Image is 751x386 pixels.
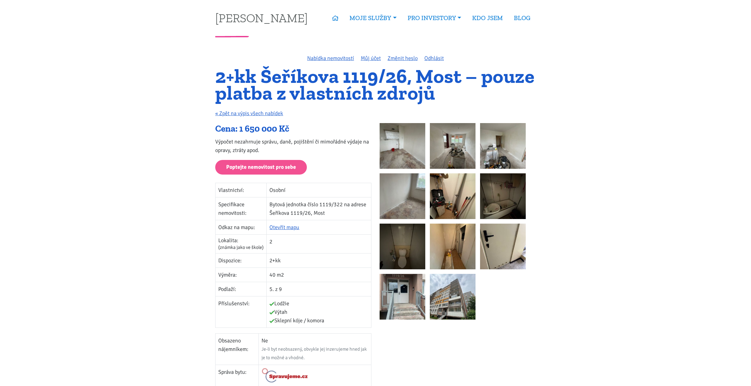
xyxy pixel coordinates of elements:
div: Cena: 1 650 000 Kč [215,123,371,135]
td: 2+kk [267,253,371,268]
a: PRO INVESTORY [402,11,467,25]
td: Osobní [267,183,371,197]
td: Odkaz na mapu: [216,220,267,235]
a: Nabídka nemovitostí [307,55,354,62]
div: Je-li byt neobsazený, obvykle jej inzerujeme hned jak je to možné a vhodné. [261,345,368,362]
a: BLOG [508,11,536,25]
h1: 2+kk Šeříkova 1119/26, Most – pouze platba z vlastních zdrojů [215,68,536,101]
a: MOJE SLUŽBY [344,11,402,25]
td: Dispozice: [216,253,267,268]
td: Příslušenství: [216,296,267,328]
td: Podlaží: [216,282,267,296]
td: Obsazeno nájemníkem: [216,334,259,365]
a: Otevřít mapu [269,224,299,231]
td: 40 m2 [267,268,371,282]
p: Výpočet nezahrnuje správu, daně, pojištění či mimořádné výdaje na opravy, ztráty apod. [215,137,371,154]
td: Výměra: [216,268,267,282]
td: Lodžie Výtah Sklepní kóje / komora [267,296,371,328]
td: Ne [259,334,371,365]
td: Bytová jednotka číslo 1119/322 na adrese Šeříkova 1119/26, Most [267,197,371,220]
a: Odhlásit [424,55,444,62]
a: Můj účet [361,55,381,62]
a: KDO JSEM [467,11,508,25]
td: 5. z 9 [267,282,371,296]
td: Vlastnictví: [216,183,267,197]
a: [PERSON_NAME] [215,12,308,24]
td: 2 [267,235,371,253]
a: Poptejte nemovitost pro sebe [215,160,307,175]
span: (známka jako ve škole) [218,244,264,250]
td: Specifikace nemovitosti: [216,197,267,220]
a: Změnit heslo [388,55,418,62]
a: « Zpět na výpis všech nabídek [215,110,283,117]
img: Logo Spravujeme.cz [261,368,308,383]
td: Lokalita: [216,235,267,253]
